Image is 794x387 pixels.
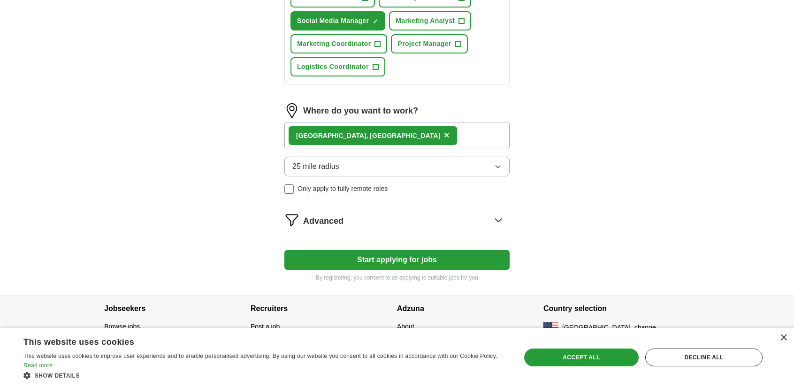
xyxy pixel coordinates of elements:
div: , [GEOGRAPHIC_DATA] [296,131,440,141]
span: 25 mile radius [292,161,339,172]
span: Marketing Analyst [396,16,455,26]
p: By registering, you consent to us applying to suitable jobs for you [284,273,510,282]
button: Marketing Coordinator [290,34,387,53]
img: US flag [543,322,558,333]
span: Social Media Manager [297,16,369,26]
input: Only apply to fully remote roles [284,184,294,194]
div: Close [780,334,787,341]
span: Show details [35,372,80,379]
span: This website uses cookies to improve user experience and to enable personalised advertising. By u... [23,353,497,359]
div: Show details [23,371,506,380]
a: Browse jobs [104,323,140,330]
div: Accept all [524,349,639,366]
div: Decline all [645,349,763,366]
a: About [397,323,414,330]
button: change [634,323,656,333]
button: × [444,129,450,143]
img: filter [284,212,299,228]
span: Logistics Coordinator [297,62,369,72]
label: Where do you want to work? [303,105,418,117]
span: Project Manager [397,39,451,49]
img: location.png [284,103,299,118]
button: Marketing Analyst [389,11,471,30]
span: × [444,130,450,140]
button: Project Manager [391,34,467,53]
span: Only apply to fully remote roles [298,184,388,194]
span: Advanced [303,215,344,228]
a: Post a job [251,323,280,330]
span: ✓ [373,18,378,25]
span: Marketing Coordinator [297,39,371,49]
h4: Country selection [543,296,690,322]
button: 25 mile radius [284,157,510,176]
a: Read more, opens a new window [23,362,53,369]
strong: [GEOGRAPHIC_DATA] [296,132,366,139]
span: [GEOGRAPHIC_DATA] [562,323,631,333]
div: This website uses cookies [23,334,482,348]
button: Start applying for jobs [284,250,510,270]
button: Social Media Manager✓ [290,11,385,30]
button: Logistics Coordinator [290,57,385,76]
